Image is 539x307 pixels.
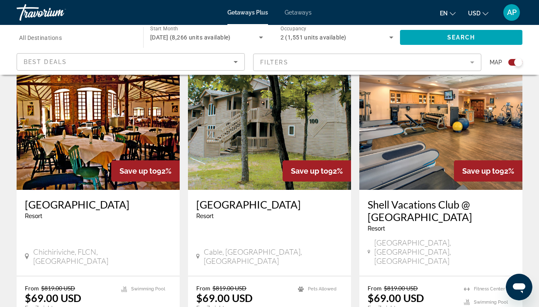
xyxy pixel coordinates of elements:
[24,59,67,65] span: Best Deals
[368,285,382,292] span: From
[150,26,178,32] span: Start Month
[19,34,62,41] span: All Destinations
[280,26,307,32] span: Occupancy
[24,57,238,67] mat-select: Sort by
[253,53,481,71] button: Filter
[196,285,210,292] span: From
[440,7,456,19] button: Change language
[212,285,246,292] span: $819.00 USD
[131,286,165,292] span: Swimming Pool
[280,34,346,41] span: 2 (1,551 units available)
[468,10,480,17] span: USD
[150,34,231,41] span: [DATE] (8,266 units available)
[25,285,39,292] span: From
[17,2,100,23] a: Travorium
[308,286,337,292] span: Pets Allowed
[285,9,312,16] a: Getaways
[33,247,171,265] span: Chichiriviche, FLCN, [GEOGRAPHIC_DATA]
[368,225,385,232] span: Resort
[447,34,476,41] span: Search
[25,198,171,211] a: [GEOGRAPHIC_DATA]
[462,167,500,175] span: Save up to
[474,286,505,292] span: Fitness Center
[188,57,351,190] img: 1831E01X.jpg
[227,9,268,16] a: Getaways Plus
[440,10,448,17] span: en
[17,57,180,190] img: 2692O01X.jpg
[474,300,508,305] span: Swimming Pool
[506,274,532,300] iframe: Button to launch messaging window
[204,247,343,265] span: Cable, [GEOGRAPHIC_DATA], [GEOGRAPHIC_DATA]
[120,167,157,175] span: Save up to
[291,167,328,175] span: Save up to
[359,57,522,190] img: 5446O01X.jpg
[384,285,418,292] span: $819.00 USD
[41,285,75,292] span: $819.00 USD
[507,8,517,17] span: AP
[368,292,424,304] p: $69.00 USD
[501,4,522,21] button: User Menu
[25,213,42,219] span: Resort
[374,238,514,265] span: [GEOGRAPHIC_DATA], [GEOGRAPHIC_DATA], [GEOGRAPHIC_DATA]
[400,30,522,45] button: Search
[368,198,514,223] a: Shell Vacations Club @ [GEOGRAPHIC_DATA]
[490,56,502,68] span: Map
[196,213,214,219] span: Resort
[468,7,488,19] button: Change currency
[196,198,343,211] a: [GEOGRAPHIC_DATA]
[283,160,351,182] div: 92%
[25,292,81,304] p: $69.00 USD
[111,160,180,182] div: 92%
[454,160,522,182] div: 92%
[196,292,253,304] p: $69.00 USD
